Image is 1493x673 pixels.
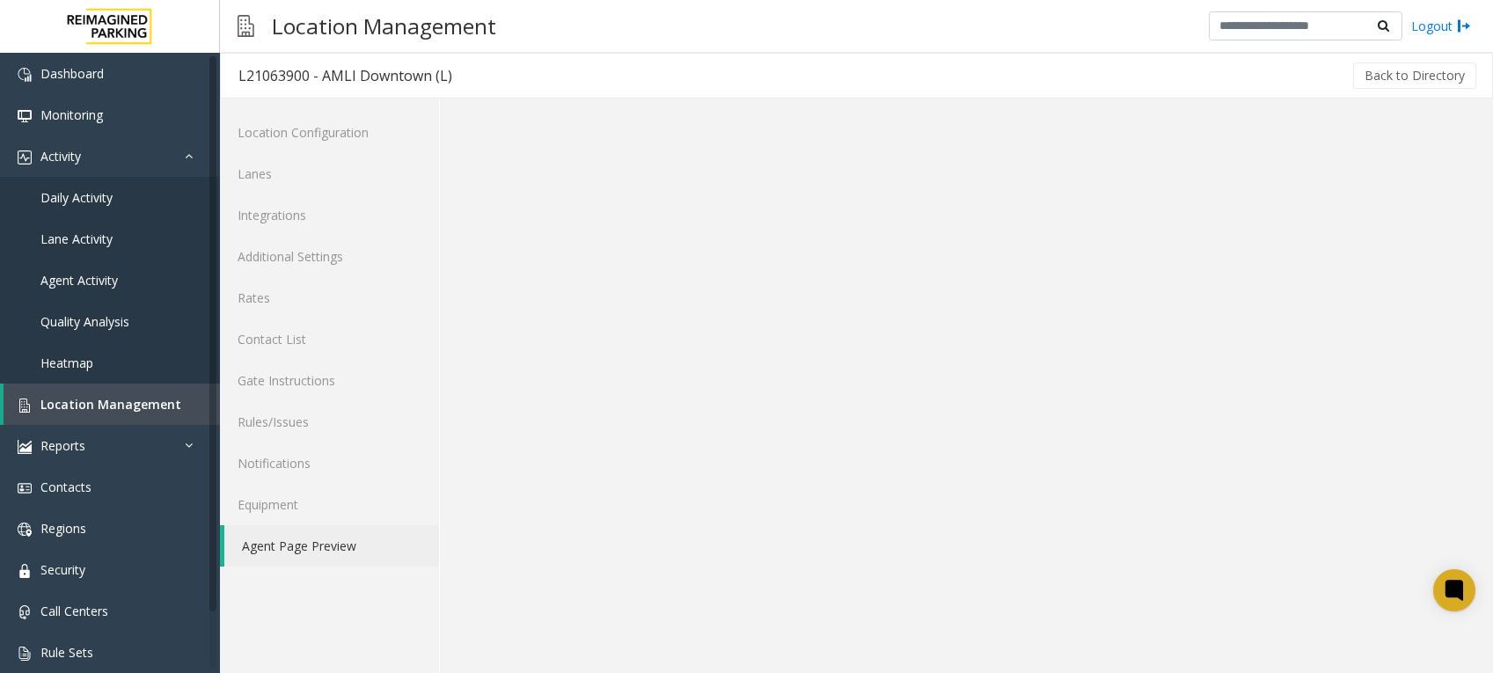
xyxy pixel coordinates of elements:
[40,355,93,371] span: Heatmap
[40,65,104,82] span: Dashboard
[40,479,91,495] span: Contacts
[40,644,93,661] span: Rule Sets
[18,440,32,454] img: 'icon'
[220,484,439,525] a: Equipment
[40,561,85,578] span: Security
[40,148,81,165] span: Activity
[220,194,439,236] a: Integrations
[1411,17,1471,35] a: Logout
[220,318,439,360] a: Contact List
[18,481,32,495] img: 'icon'
[224,525,439,567] a: Agent Page Preview
[18,523,32,537] img: 'icon'
[1353,62,1476,89] button: Back to Directory
[4,384,220,425] a: Location Management
[220,443,439,484] a: Notifications
[18,647,32,661] img: 'icon'
[40,106,103,123] span: Monitoring
[238,64,452,87] div: L21063900 - AMLI Downtown (L)
[40,437,85,454] span: Reports
[40,603,108,619] span: Call Centers
[238,4,254,48] img: pageIcon
[18,109,32,123] img: 'icon'
[40,272,118,289] span: Agent Activity
[40,189,113,206] span: Daily Activity
[18,564,32,578] img: 'icon'
[40,396,181,413] span: Location Management
[18,68,32,82] img: 'icon'
[220,153,439,194] a: Lanes
[263,4,505,48] h3: Location Management
[1457,17,1471,35] img: logout
[220,360,439,401] a: Gate Instructions
[220,277,439,318] a: Rates
[220,112,439,153] a: Location Configuration
[18,399,32,413] img: 'icon'
[18,150,32,165] img: 'icon'
[18,605,32,619] img: 'icon'
[40,313,129,330] span: Quality Analysis
[40,520,86,537] span: Regions
[220,401,439,443] a: Rules/Issues
[40,230,113,247] span: Lane Activity
[220,236,439,277] a: Additional Settings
